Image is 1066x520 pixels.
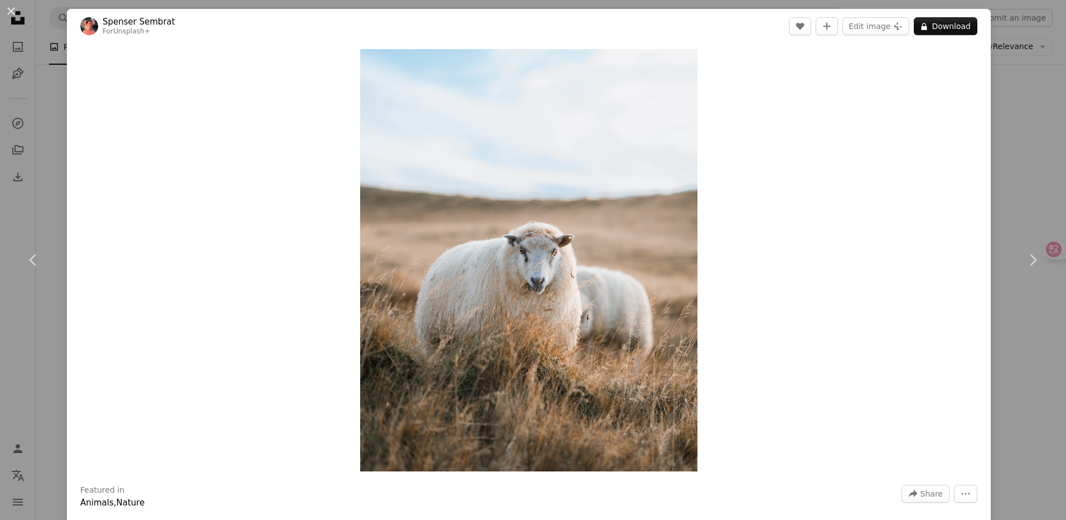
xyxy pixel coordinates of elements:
img: Go to Spenser Sembrat's profile [80,17,98,35]
button: Add to Collection [816,17,838,35]
a: Unsplash+ [113,27,150,35]
a: Animals [80,498,114,508]
button: Download [914,17,977,35]
span: , [114,498,117,508]
button: More Actions [954,485,977,503]
a: Next [999,206,1066,314]
a: Spenser Sembrat [103,16,175,27]
button: Like [789,17,811,35]
button: Edit image [842,17,909,35]
button: Share this image [902,485,949,503]
button: Zoom in on this image [360,49,698,471]
img: a couple of sheep standing on top of a dry grass field [360,49,698,471]
span: Share [920,485,943,502]
h3: Featured in [80,485,124,496]
div: For [103,27,175,36]
a: Nature [117,498,145,508]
